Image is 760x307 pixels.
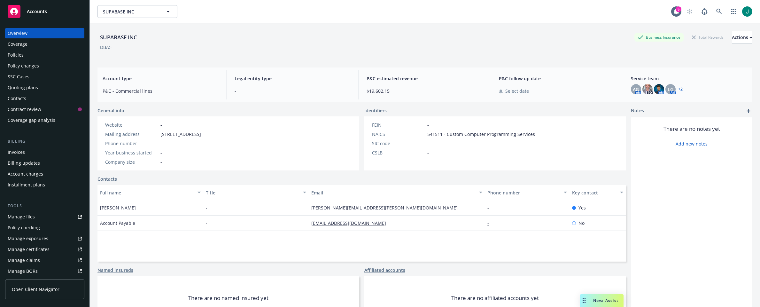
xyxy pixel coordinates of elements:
[578,204,586,211] span: Yes
[372,131,425,138] div: NAICS
[97,33,140,42] div: SUPABASE INC
[5,212,84,222] a: Manage files
[8,115,55,125] div: Coverage gap analysis
[311,189,475,196] div: Email
[427,131,535,138] span: 541511 - Custom Computer Programming Services
[5,266,84,276] a: Manage BORs
[12,286,59,293] span: Open Client Navigator
[5,28,84,38] a: Overview
[5,50,84,60] a: Policies
[8,212,35,222] div: Manage files
[372,140,425,147] div: SIC code
[8,39,27,49] div: Coverage
[203,185,309,200] button: Title
[5,147,84,157] a: Invoices
[8,104,41,114] div: Contract review
[105,149,158,156] div: Year business started
[103,88,219,94] span: P&C - Commercial lines
[309,185,485,200] button: Email
[451,294,539,302] span: There are no affiliated accounts yet
[105,131,158,138] div: Mailing address
[105,122,158,128] div: Website
[505,88,529,94] span: Select date
[487,189,560,196] div: Phone number
[427,140,429,147] span: -
[364,107,387,114] span: Identifiers
[678,87,683,91] a: +2
[732,31,752,44] button: Actions
[5,39,84,49] a: Coverage
[676,140,708,147] a: Add new notes
[27,9,47,14] span: Accounts
[689,33,727,41] div: Total Rewards
[206,204,207,211] span: -
[5,244,84,255] a: Manage certificates
[654,84,664,94] img: photo
[5,169,84,179] a: Account charges
[103,75,219,82] span: Account type
[8,93,26,104] div: Contacts
[5,61,84,71] a: Policy changes
[5,93,84,104] a: Contacts
[100,220,135,226] span: Account Payable
[5,83,84,93] a: Quoting plans
[367,75,483,82] span: P&C estimated revenue
[5,255,84,265] a: Manage claims
[103,8,158,15] span: SUPABASE INC
[570,185,626,200] button: Key contact
[8,72,29,82] div: SSC Cases
[593,298,618,303] span: Nova Assist
[8,158,40,168] div: Billing updates
[631,75,747,82] span: Service team
[160,149,162,156] span: -
[427,122,429,128] span: -
[206,220,207,226] span: -
[631,107,644,115] span: Notes
[105,140,158,147] div: Phone number
[698,5,711,18] a: Report a Bug
[160,140,162,147] span: -
[97,5,177,18] button: SUPABASE INC
[8,83,38,93] div: Quoting plans
[5,180,84,190] a: Installment plans
[5,3,84,20] a: Accounts
[663,125,720,133] span: There are no notes yet
[188,294,268,302] span: There are no named insured yet
[8,233,48,244] div: Manage exposures
[97,107,124,114] span: General info
[487,205,494,211] a: -
[578,220,585,226] span: No
[311,205,463,211] a: [PERSON_NAME][EMAIL_ADDRESS][PERSON_NAME][DOMAIN_NAME]
[642,84,653,94] img: photo
[160,122,162,128] a: -
[5,104,84,114] a: Contract review
[732,31,752,43] div: Actions
[8,169,43,179] div: Account charges
[713,5,725,18] a: Search
[745,107,752,115] a: add
[311,220,391,226] a: [EMAIL_ADDRESS][DOMAIN_NAME]
[100,189,194,196] div: Full name
[235,88,351,94] span: -
[742,6,752,17] img: photo
[8,244,50,255] div: Manage certificates
[97,267,133,273] a: Named insureds
[105,159,158,165] div: Company size
[5,233,84,244] a: Manage exposures
[8,147,25,157] div: Invoices
[160,131,201,138] span: [STREET_ADDRESS]
[580,294,624,307] button: Nova Assist
[676,6,681,12] div: 5
[372,149,425,156] div: CSLB
[633,86,639,93] span: AG
[8,223,40,233] div: Policy checking
[5,223,84,233] a: Policy checking
[372,122,425,128] div: FEIN
[5,203,84,209] div: Tools
[5,158,84,168] a: Billing updates
[572,189,616,196] div: Key contact
[160,159,162,165] span: -
[8,255,40,265] div: Manage claims
[487,220,494,226] a: -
